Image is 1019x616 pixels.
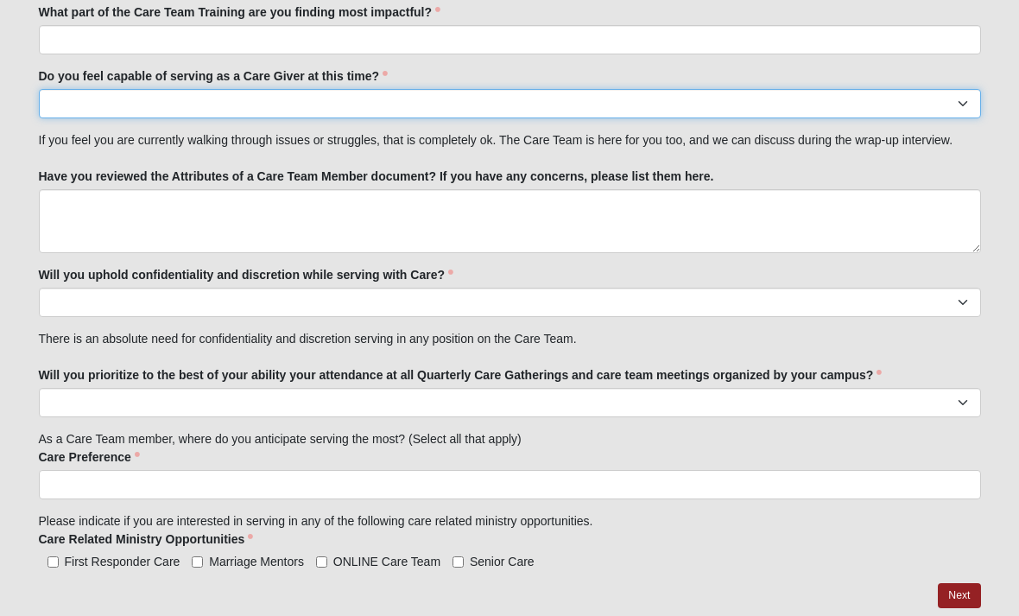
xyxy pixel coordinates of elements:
[192,556,203,568] input: Marriage Mentors
[333,555,440,568] span: ONLINE Care Team
[453,556,464,568] input: Senior Care
[47,556,59,568] input: First Responder Care
[65,555,180,568] span: First Responder Care
[39,3,441,21] label: What part of the Care Team Training are you finding most impactful?
[39,168,714,185] label: Have you reviewed the Attributes of a Care Team Member document? If you have any concerns, please...
[39,530,254,548] label: Care Related Ministry Opportunities
[39,366,883,384] label: Will you prioritize to the best of your ability your attendance at all Quarterly Care Gatherings ...
[316,556,327,568] input: ONLINE Care Team
[39,67,388,85] label: Do you feel capable of serving as a Care Giver at this time?
[470,555,535,568] span: Senior Care
[39,448,140,466] label: Care Preference
[938,583,980,608] a: Next
[39,266,453,283] label: Will you uphold confidentiality and discretion while serving with Care?
[209,555,304,568] span: Marriage Mentors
